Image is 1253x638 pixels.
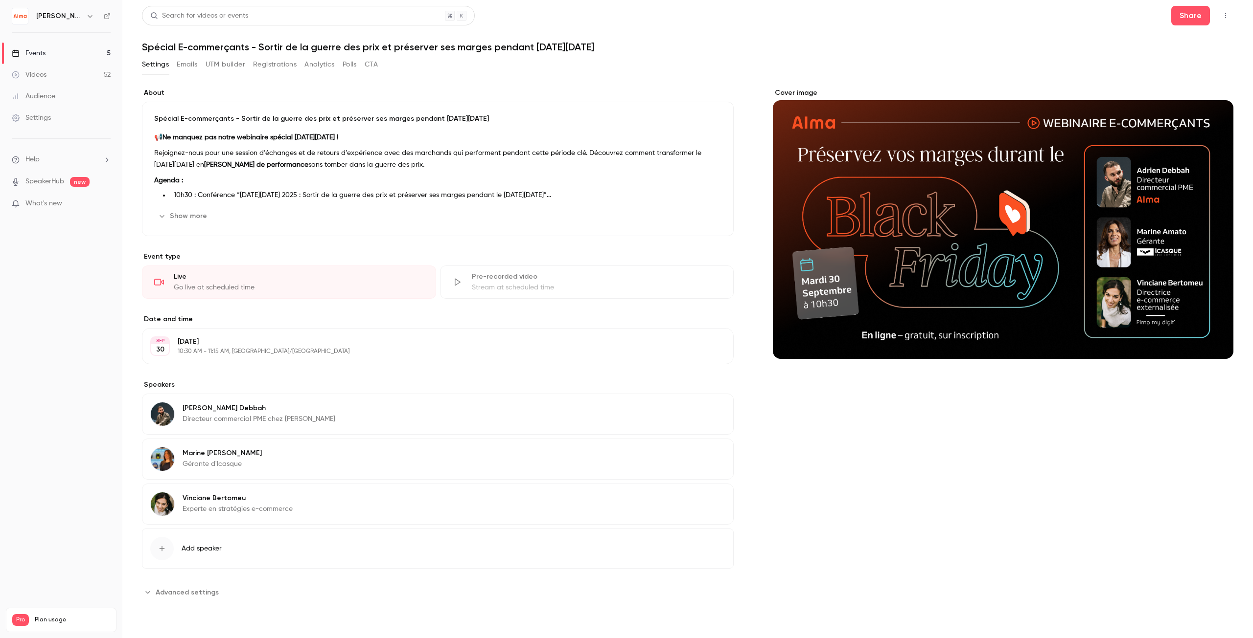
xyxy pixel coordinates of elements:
p: [DATE] [178,337,682,347]
div: Pre-recorded video [472,272,722,282]
button: CTA [365,57,378,72]
strong: Agenda : [154,177,183,184]
p: Gérante d'Icasque [183,459,262,469]
div: Stream at scheduled time [472,283,722,292]
span: new [70,177,90,187]
button: Analytics [304,57,335,72]
p: [PERSON_NAME] Debbah [183,403,335,413]
button: UTM builder [206,57,245,72]
img: Alma [12,8,28,24]
p: 📢 [154,132,721,143]
div: Pre-recorded videoStream at scheduled time [440,265,734,299]
div: Settings [12,113,51,123]
p: 30 [156,345,164,354]
p: 10:30 AM - 11:15 AM, [GEOGRAPHIC_DATA]/[GEOGRAPHIC_DATA] [178,348,682,355]
h1: Spécial E-commerçants - Sortir de la guerre des prix et préserver ses marges pendant [DATE][DATE] [142,41,1233,53]
span: Pro [12,614,29,626]
p: Spécial E-commerçants - Sortir de la guerre des prix et préserver ses marges pendant [DATE][DATE] [154,114,721,124]
div: Videos [12,70,46,80]
a: SpeakerHub [25,176,64,187]
button: Emails [177,57,197,72]
div: Vinciane BertomeuVinciane BertomeuExperte en stratégies e-commerce [142,484,734,525]
span: What's new [25,198,62,209]
button: Share [1171,6,1210,25]
button: Polls [343,57,357,72]
li: help-dropdown-opener [12,154,111,165]
div: Live [174,272,424,282]
p: Directeur commercial PME chez [PERSON_NAME] [183,414,335,424]
div: Adrien Debbah[PERSON_NAME] DebbahDirecteur commercial PME chez [PERSON_NAME] [142,394,734,435]
span: Advanced settings [156,587,219,597]
p: Event type [142,252,734,262]
button: Settings [142,57,169,72]
li: 10h30 : Conférence “[DATE][DATE] 2025 : Sortir de la guerre des prix et préserver ses marges pend... [170,190,721,200]
label: Cover image [773,88,1233,98]
div: SEP [151,337,169,344]
button: Advanced settings [142,584,225,600]
p: Experte en stratégies e-commerce [183,504,293,514]
label: About [142,88,734,98]
img: Vinciane Bertomeu [151,492,174,516]
h6: [PERSON_NAME] [36,11,82,21]
span: Add speaker [182,544,222,553]
strong: [PERSON_NAME] de performance [204,161,308,168]
div: Audience [12,91,55,101]
label: Date and time [142,314,734,324]
div: LiveGo live at scheduled time [142,265,436,299]
p: Rejoignez-nous pour une session d’échanges et de retours d’expérience avec des marchands qui perf... [154,147,721,171]
span: Plan usage [35,616,110,624]
div: Events [12,48,46,58]
section: Advanced settings [142,584,734,600]
strong: Ne manquez pas notre webinaire spécial [DATE][DATE] ! [162,134,338,141]
p: Vinciane Bertomeu [183,493,293,503]
button: Show more [154,208,213,224]
img: Marine Amato [151,447,174,471]
span: Help [25,154,40,165]
label: Speakers [142,380,734,390]
section: Cover image [773,88,1233,359]
button: Add speaker [142,528,734,569]
p: Marine [PERSON_NAME] [183,448,262,458]
div: Search for videos or events [150,11,248,21]
div: Go live at scheduled time [174,283,424,292]
img: Adrien Debbah [151,402,174,426]
button: Registrations [253,57,297,72]
div: Marine AmatoMarine [PERSON_NAME]Gérante d'Icasque [142,439,734,480]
